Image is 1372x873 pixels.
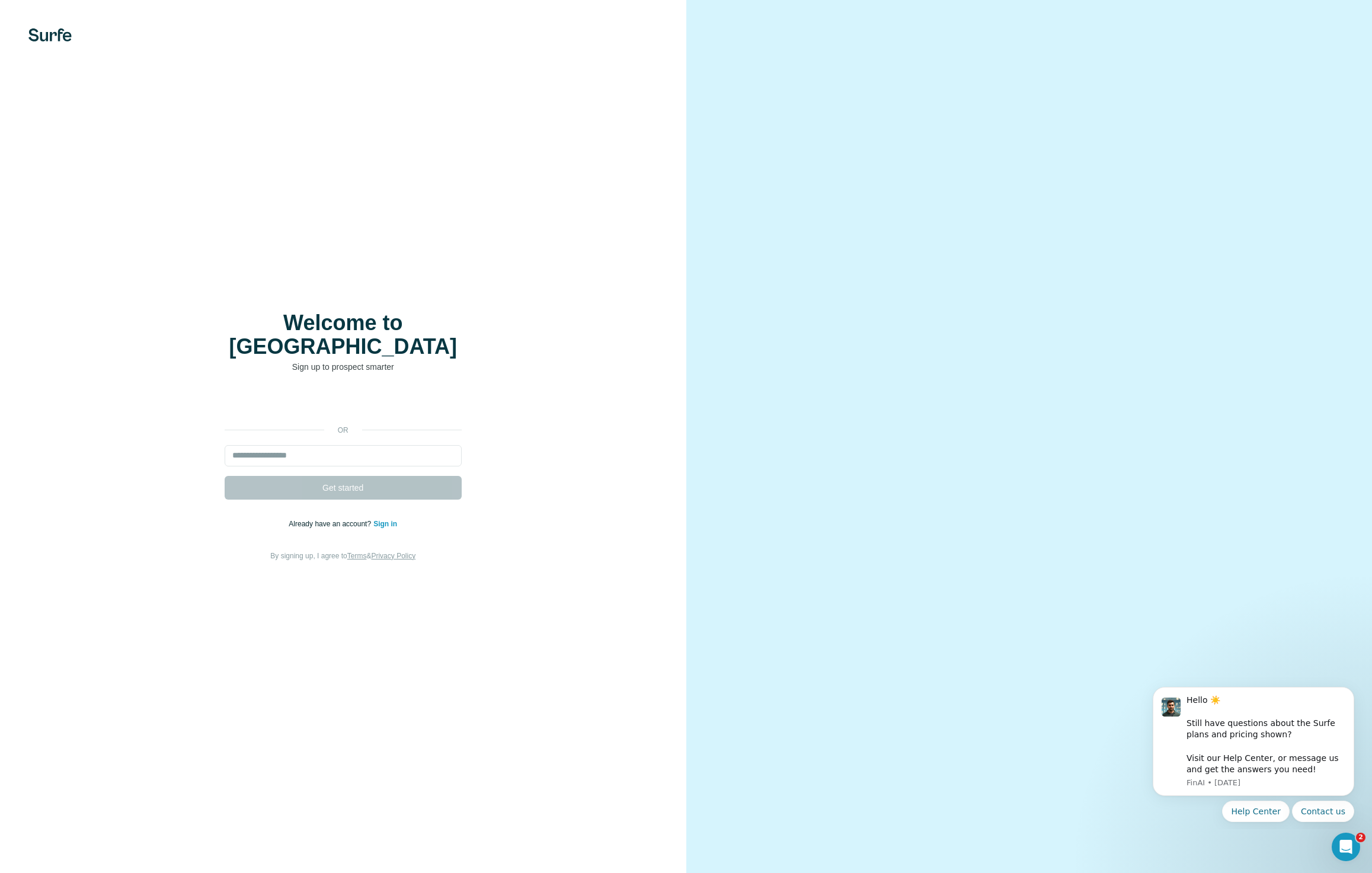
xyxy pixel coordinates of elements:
[289,520,373,528] span: Already have an account?
[373,520,397,528] a: Sign in
[225,361,462,373] p: Sign up to prospect smarter
[1332,833,1360,861] iframe: Intercom live chat
[219,391,468,417] iframe: Sign in with Google Button
[225,311,462,359] h1: Welcome to [GEOGRAPHIC_DATA]
[347,552,367,560] a: Terms
[324,425,362,436] p: or
[371,552,415,560] a: Privacy Policy
[1356,833,1365,842] span: 2
[270,552,415,560] span: By signing up, I agree to &
[1135,676,1372,829] iframe: Intercom notifications message
[28,28,72,41] img: Surfe's logo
